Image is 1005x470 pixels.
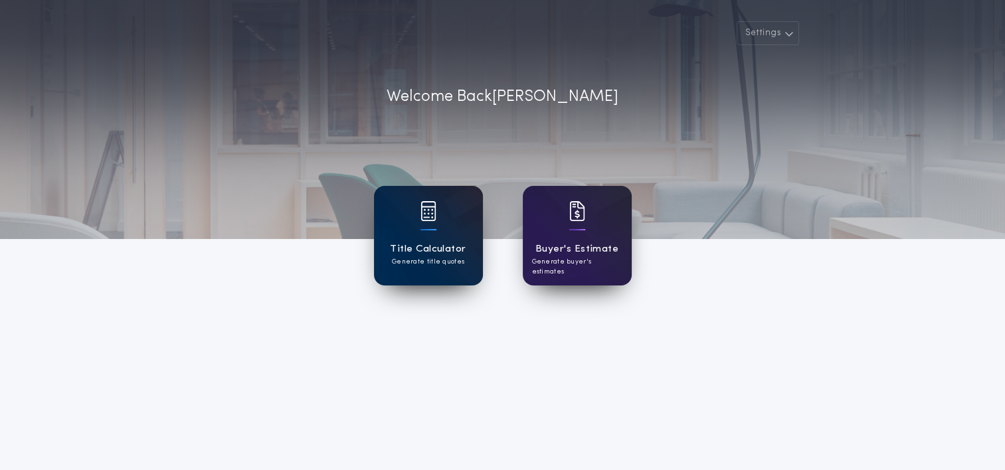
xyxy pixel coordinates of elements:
[392,257,464,267] p: Generate title quotes
[523,186,632,285] a: card iconBuyer's EstimateGenerate buyer's estimates
[737,21,799,45] button: Settings
[420,201,436,221] img: card icon
[535,242,618,257] h1: Buyer's Estimate
[387,85,618,109] p: Welcome Back [PERSON_NAME]
[532,257,622,277] p: Generate buyer's estimates
[390,242,466,257] h1: Title Calculator
[374,186,483,285] a: card iconTitle CalculatorGenerate title quotes
[569,201,585,221] img: card icon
